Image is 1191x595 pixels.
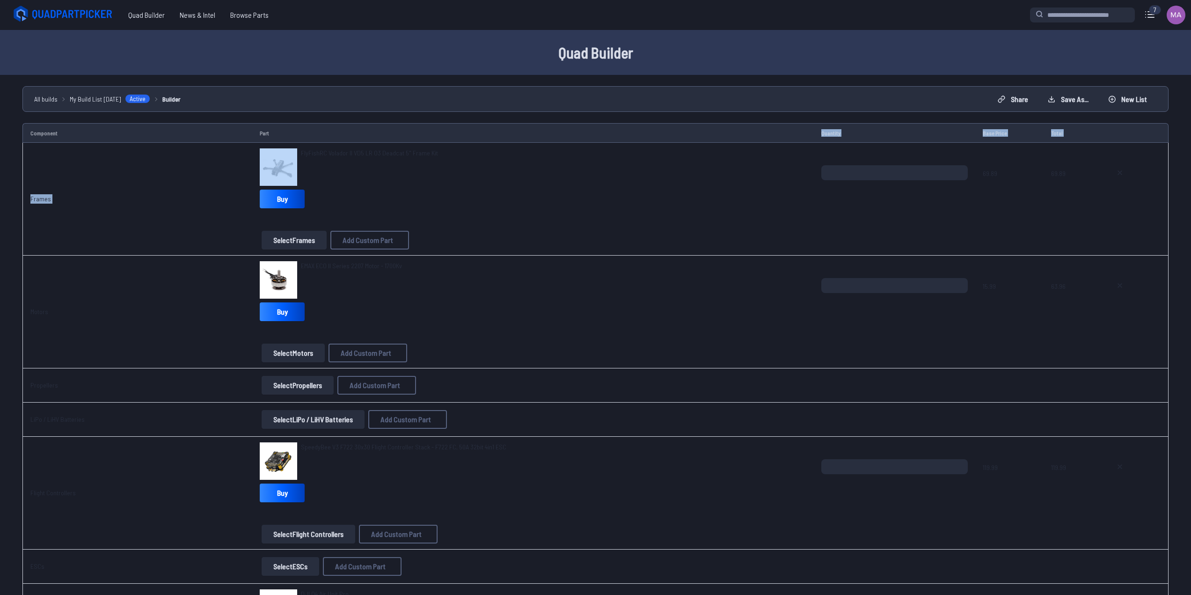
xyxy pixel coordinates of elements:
a: FlyFishRC Volador II VD5 LR O3 Deadcat 5" Frame Kit [301,148,438,158]
span: FlyFishRC Volador II VD5 LR O3 Deadcat 5" Frame Kit [301,149,438,157]
a: SelectPropellers [260,376,336,395]
span: Add Custom Part [371,530,422,538]
button: Add Custom Part [329,344,407,362]
td: Quantity [814,123,975,143]
button: Add Custom Part [323,557,402,576]
span: Add Custom Part [350,382,400,389]
button: SelectFlight Controllers [262,525,355,544]
span: Add Custom Part [380,416,431,423]
td: Component [22,123,252,143]
button: SelectFrames [262,231,327,250]
span: 69.89 [1051,165,1093,210]
a: SelectESCs [260,557,321,576]
a: Quad Builder [121,6,172,24]
a: SelectFrames [260,231,329,250]
button: Share [990,92,1036,107]
span: 119.99 [1051,459,1093,504]
a: News & Intel [172,6,223,24]
img: User [1167,6,1185,24]
a: Buy [260,190,305,208]
a: Builder [162,94,181,104]
a: SelectFlight Controllers [260,525,357,544]
td: Part [252,123,814,143]
button: SelectMotors [262,344,325,362]
button: SelectPropellers [262,376,334,395]
button: Save as... [1040,92,1096,107]
a: My Build List [DATE]Active [70,94,150,104]
a: EMAX ECO II Series 2207 Motor - 1700Kv [301,261,402,271]
button: Add Custom Part [359,525,438,544]
a: Browse Parts [223,6,276,24]
a: ESCs [30,562,44,570]
a: SelectMotors [260,344,327,362]
button: SelectESCs [262,557,319,576]
button: SelectLiPo / LiHV Batteries [262,410,365,429]
span: EMAX ECO II Series 2207 Motor - 1700Kv [301,262,402,270]
a: Buy [260,484,305,502]
button: Add Custom Part [337,376,416,395]
span: Add Custom Part [343,236,393,244]
div: 7 [1149,5,1161,15]
a: Flight Controllers [30,489,76,497]
span: Add Custom Part [335,563,386,570]
a: LiPo / LiHV Batteries [30,415,85,423]
span: SpeedyBee V3 F722 30x30 Flight Controller Stack - F722 FC, 50A 32bit 4in1 ESC [301,443,506,451]
button: New List [1100,92,1155,107]
a: Frames [30,195,51,203]
span: 69.89 [983,165,1036,210]
button: Add Custom Part [330,231,409,250]
td: Total [1044,123,1101,143]
img: image [260,442,297,480]
button: Add Custom Part [368,410,447,429]
span: 63.96 [1051,278,1093,323]
a: SpeedyBee V3 F722 30x30 Flight Controller Stack - F722 FC, 50A 32bit 4in1 ESC [301,442,506,452]
td: Base Price [975,123,1044,143]
span: Add Custom Part [341,349,391,357]
a: Motors [30,308,48,316]
a: All builds [34,94,58,104]
a: Propellers [30,381,58,389]
img: image [260,148,297,186]
span: 15.99 [983,278,1036,323]
span: My Build List [DATE] [70,94,121,104]
a: Buy [260,302,305,321]
h1: Quad Builder [296,41,895,64]
span: 119.99 [983,459,1036,504]
img: image [260,261,297,299]
a: SelectLiPo / LiHV Batteries [260,410,366,429]
span: Active [125,94,150,103]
